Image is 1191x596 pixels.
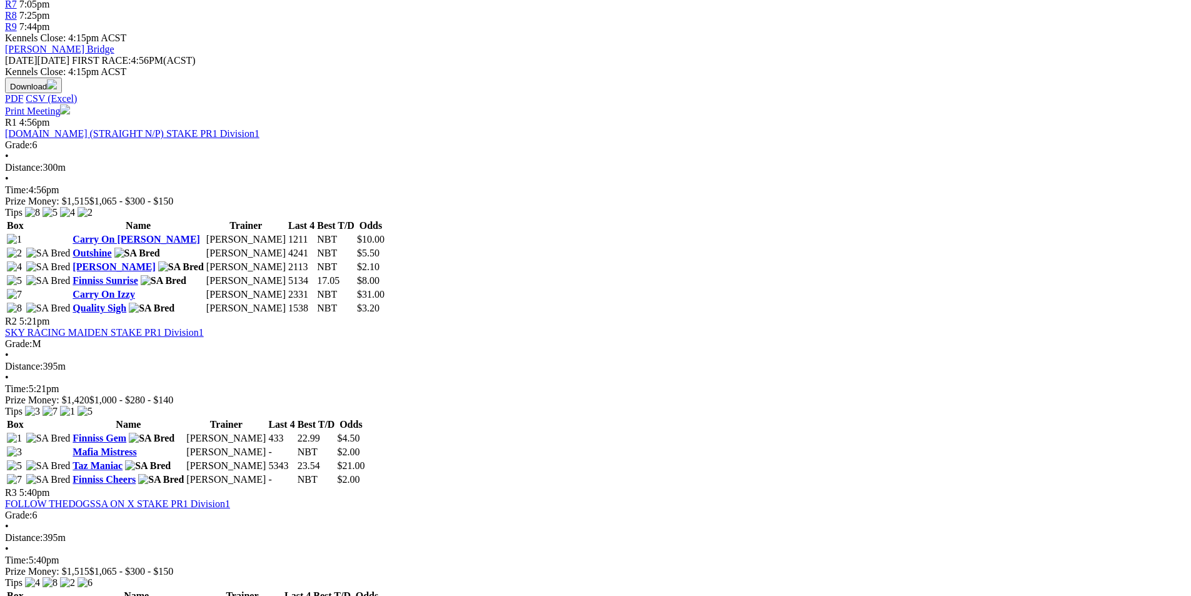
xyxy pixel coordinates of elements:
[26,460,71,472] img: SA Bred
[7,460,22,472] img: 5
[5,139,1186,151] div: 6
[73,234,200,245] a: Carry On [PERSON_NAME]
[25,406,40,417] img: 3
[288,302,315,315] td: 1538
[357,248,379,258] span: $5.50
[5,338,1186,350] div: M
[5,510,1186,521] div: 6
[5,196,1186,207] div: Prize Money: $1,515
[5,577,23,588] span: Tips
[5,106,70,116] a: Print Meeting
[268,460,295,472] td: 5343
[357,275,379,286] span: $8.00
[356,220,385,232] th: Odds
[158,261,204,273] img: SA Bred
[78,207,93,218] img: 2
[5,555,1186,566] div: 5:40pm
[206,275,286,287] td: [PERSON_NAME]
[73,275,138,286] a: Finniss Sunrise
[5,406,23,417] span: Tips
[72,55,131,66] span: FIRST RACE:
[336,418,365,431] th: Odds
[25,577,40,588] img: 4
[186,473,266,486] td: [PERSON_NAME]
[5,33,126,43] span: Kennels Close: 4:15pm ACST
[337,460,364,471] span: $21.00
[316,220,355,232] th: Best T/D
[206,233,286,246] td: [PERSON_NAME]
[141,275,186,286] img: SA Bred
[316,302,355,315] td: NBT
[73,447,136,457] a: Mafia Mistress
[72,220,204,232] th: Name
[268,418,295,431] th: Last 4
[316,247,355,260] td: NBT
[5,162,1186,173] div: 300m
[297,446,336,458] td: NBT
[5,78,62,93] button: Download
[47,79,57,89] img: download.svg
[5,543,9,554] span: •
[357,289,384,300] span: $31.00
[5,66,1186,78] div: Kennels Close: 4:15pm ACST
[60,577,75,588] img: 2
[5,139,33,150] span: Grade:
[337,474,359,485] span: $2.00
[288,247,315,260] td: 4241
[5,361,1186,372] div: 395m
[19,21,50,32] span: 7:44pm
[7,234,22,245] img: 1
[7,275,22,286] img: 5
[73,460,123,471] a: Taz Maniac
[19,316,50,326] span: 5:21pm
[60,406,75,417] img: 1
[129,433,174,444] img: SA Bred
[7,261,22,273] img: 4
[186,460,266,472] td: [PERSON_NAME]
[7,433,22,444] img: 1
[73,303,126,313] a: Quality Sigh
[288,288,315,301] td: 2331
[5,55,38,66] span: [DATE]
[297,460,336,472] td: 23.54
[114,248,160,259] img: SA Bred
[5,184,29,195] span: Time:
[316,288,355,301] td: NBT
[5,350,9,360] span: •
[337,447,359,457] span: $2.00
[186,418,266,431] th: Trainer
[5,21,17,32] a: R9
[297,432,336,445] td: 22.99
[5,395,1186,406] div: Prize Money: $1,420
[288,220,315,232] th: Last 4
[316,233,355,246] td: NBT
[288,261,315,273] td: 2113
[337,433,359,443] span: $4.50
[206,288,286,301] td: [PERSON_NAME]
[5,383,29,394] span: Time:
[19,117,50,128] span: 4:56pm
[297,473,336,486] td: NBT
[26,474,71,485] img: SA Bred
[25,207,40,218] img: 8
[60,104,70,114] img: printer.svg
[26,93,77,104] a: CSV (Excel)
[5,151,9,161] span: •
[316,261,355,273] td: NBT
[297,418,336,431] th: Best T/D
[26,261,71,273] img: SA Bred
[357,234,384,245] span: $10.00
[206,247,286,260] td: [PERSON_NAME]
[73,474,136,485] a: Finniss Cheers
[73,261,155,272] a: [PERSON_NAME]
[5,93,1186,104] div: Download
[5,510,33,520] span: Grade:
[138,474,184,485] img: SA Bred
[5,338,33,349] span: Grade:
[7,248,22,259] img: 2
[288,233,315,246] td: 1211
[357,261,379,272] span: $2.10
[73,248,111,258] a: Outshine
[5,207,23,218] span: Tips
